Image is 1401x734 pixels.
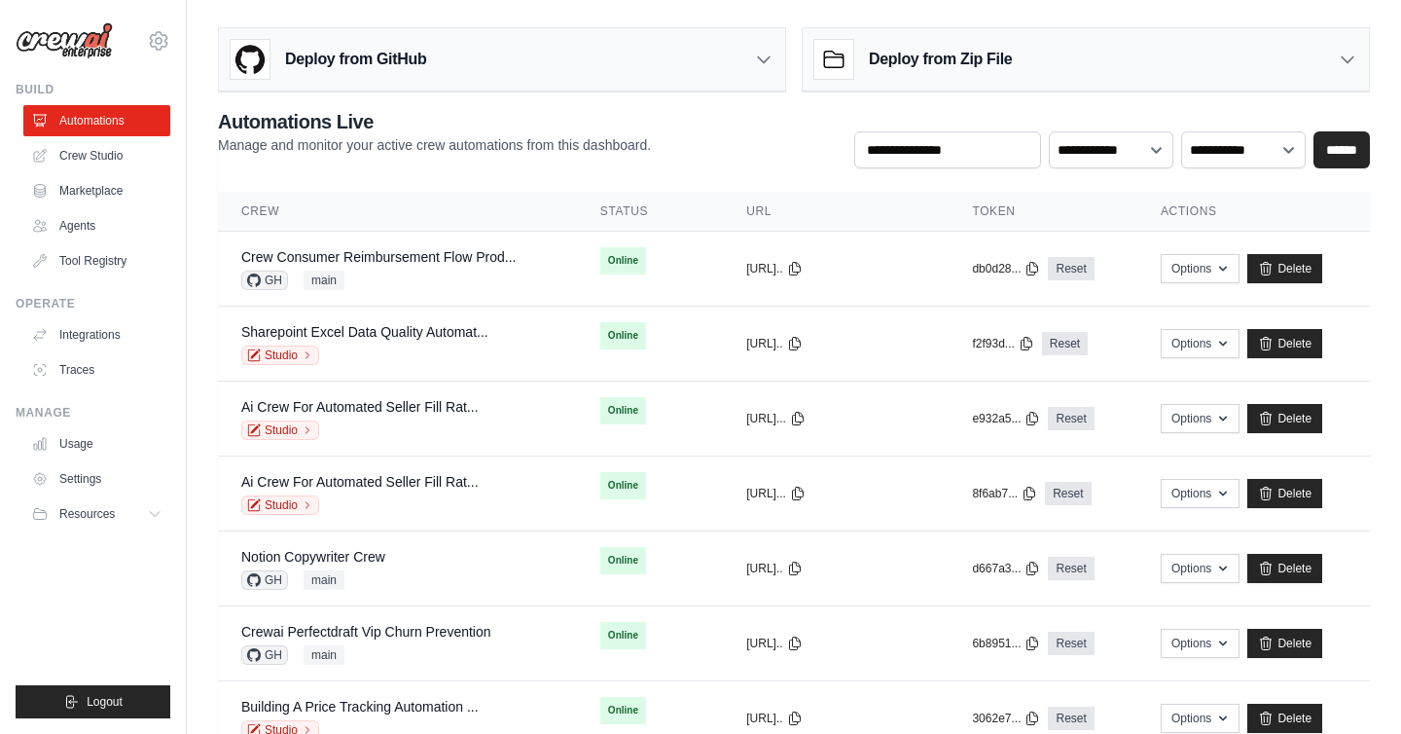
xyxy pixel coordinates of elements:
span: GH [241,645,288,665]
span: main [304,570,344,590]
a: Reset [1048,557,1094,580]
button: 8f6ab7... [972,486,1037,501]
a: Marketplace [23,175,170,206]
a: Ai Crew For Automated Seller Fill Rat... [241,474,479,490]
span: GH [241,570,288,590]
h3: Deploy from GitHub [285,48,426,71]
a: Reset [1042,332,1088,355]
button: Options [1161,479,1239,508]
th: Token [949,192,1137,232]
a: Settings [23,463,170,495]
a: Studio [241,495,319,515]
a: Ai Crew For Automated Seller Fill Rat... [241,399,479,415]
button: Options [1161,554,1239,583]
button: Options [1161,629,1239,658]
a: Reset [1048,257,1094,280]
a: Sharepoint Excel Data Quality Automat... [241,324,488,340]
a: Building A Price Tracking Automation ... [241,699,479,715]
a: Studio [241,346,319,365]
button: Logout [16,685,170,718]
a: Delete [1247,404,1322,433]
a: Studio [241,421,319,440]
span: Online [600,697,646,724]
span: Online [600,397,646,424]
span: main [304,645,344,665]
a: Automations [23,105,170,136]
a: Delete [1247,629,1322,658]
img: GitHub Logo [231,40,269,79]
a: Tool Registry [23,245,170,276]
button: db0d28... [972,261,1040,276]
button: Options [1161,704,1239,733]
th: Actions [1137,192,1370,232]
a: Crewai Perfectdraft Vip Churn Prevention [241,624,491,640]
a: Agents [23,210,170,241]
div: Manage [16,405,170,421]
span: Resources [59,506,115,522]
a: Reset [1045,482,1091,505]
th: Status [577,192,723,232]
a: Reset [1048,707,1094,730]
span: Online [600,547,646,574]
button: d667a3... [972,561,1040,576]
a: Crew Studio [23,140,170,171]
button: 3062e7... [972,711,1040,726]
a: Reset [1048,632,1094,655]
div: Build [16,82,170,97]
span: Logout [87,694,123,710]
a: Delete [1247,329,1322,358]
img: Logo [16,22,113,59]
a: Notion Copywriter Crew [241,549,385,565]
span: main [304,271,344,290]
span: Online [600,622,646,649]
h2: Automations Live [218,108,651,135]
a: Delete [1247,479,1322,508]
a: Integrations [23,319,170,350]
a: Crew Consumer Reimbursement Flow Prod... [241,249,516,265]
th: URL [723,192,949,232]
a: Delete [1247,704,1322,733]
div: Operate [16,296,170,312]
p: Manage and monitor your active crew automations from this dashboard. [218,135,651,155]
button: Options [1161,329,1239,358]
button: Options [1161,404,1239,433]
a: Traces [23,354,170,385]
button: 6b8951... [972,636,1040,651]
a: Delete [1247,554,1322,583]
span: Online [600,322,646,349]
span: GH [241,271,288,290]
th: Crew [218,192,577,232]
a: Usage [23,428,170,459]
a: Delete [1247,254,1322,283]
button: Resources [23,498,170,530]
h3: Deploy from Zip File [869,48,1012,71]
button: f2f93d... [972,336,1033,351]
span: Online [600,472,646,499]
button: Options [1161,254,1239,283]
span: Online [600,247,646,275]
button: e932a5... [972,411,1040,426]
a: Reset [1048,407,1094,430]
